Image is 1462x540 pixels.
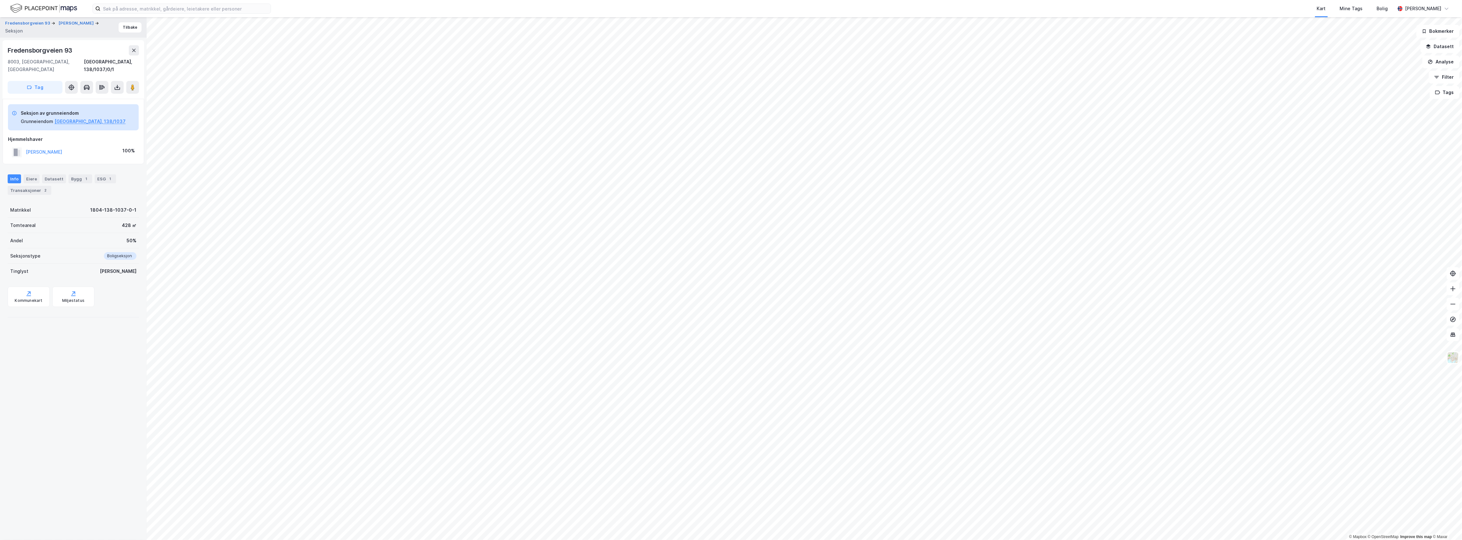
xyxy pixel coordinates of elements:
div: [PERSON_NAME] [1405,5,1442,12]
div: Info [8,174,21,183]
a: Mapbox [1349,535,1367,539]
button: Tag [8,81,62,94]
div: 428 ㎡ [122,222,136,229]
div: 50% [127,237,136,244]
button: Filter [1429,71,1459,84]
div: ESG [95,174,116,183]
div: Seksjon av grunneiendom [21,109,126,117]
div: Tomteareal [10,222,36,229]
img: Z [1447,352,1459,364]
div: Eiere [24,174,40,183]
button: Tags [1430,86,1459,99]
button: Bokmerker [1416,25,1459,38]
div: Bygg [69,174,92,183]
button: Tilbake [119,22,142,33]
button: Fredensborgveien 93 [5,20,51,26]
div: Miljøstatus [62,298,84,303]
div: Andel [10,237,23,244]
div: 1 [83,176,90,182]
a: OpenStreetMap [1368,535,1399,539]
div: Fredensborgveien 93 [8,45,74,55]
div: 2 [42,187,49,193]
img: logo.f888ab2527a4732fd821a326f86c7f29.svg [10,3,77,14]
div: Seksjon [5,27,23,35]
iframe: Chat Widget [1430,509,1462,540]
div: Kart [1317,5,1326,12]
div: Matrikkel [10,206,31,214]
button: [PERSON_NAME] [59,20,95,26]
div: 1 [107,176,113,182]
input: Søk på adresse, matrikkel, gårdeiere, leietakere eller personer [100,4,271,13]
div: Tinglyst [10,267,28,275]
div: Datasett [42,174,66,183]
div: Kontrollprogram for chat [1430,509,1462,540]
button: Datasett [1421,40,1459,53]
button: [GEOGRAPHIC_DATA], 138/1037 [55,118,126,125]
button: Analyse [1422,55,1459,68]
div: Transaksjoner [8,186,51,195]
div: Kommunekart [15,298,42,303]
div: Seksjonstype [10,252,40,260]
div: [GEOGRAPHIC_DATA], 138/1037/0/1 [84,58,139,73]
div: Hjemmelshaver [8,135,139,143]
div: 100% [122,147,135,155]
div: Bolig [1377,5,1388,12]
div: 1804-138-1037-0-1 [90,206,136,214]
div: [PERSON_NAME] [100,267,136,275]
a: Improve this map [1400,535,1432,539]
div: Mine Tags [1340,5,1363,12]
div: Grunneiendom [21,118,53,125]
div: 8003, [GEOGRAPHIC_DATA], [GEOGRAPHIC_DATA] [8,58,84,73]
